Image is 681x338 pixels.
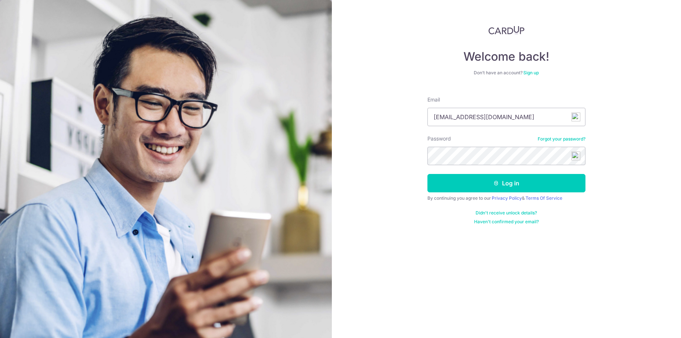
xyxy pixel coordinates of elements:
label: Password [427,135,451,142]
div: By continuing you agree to our & [427,195,585,201]
div: Don’t have an account? [427,70,585,76]
a: Didn't receive unlock details? [476,210,537,216]
img: CardUp Logo [488,26,524,35]
h4: Welcome back! [427,49,585,64]
label: Email [427,96,440,103]
img: npw-badge-icon-locked.svg [571,113,580,121]
a: Sign up [523,70,539,75]
a: Forgot your password? [538,136,585,142]
a: Haven't confirmed your email? [474,219,539,225]
button: Log in [427,174,585,192]
input: Enter your Email [427,108,585,126]
a: Terms Of Service [526,195,562,201]
a: Privacy Policy [492,195,522,201]
img: npw-badge-icon-locked.svg [571,152,580,160]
